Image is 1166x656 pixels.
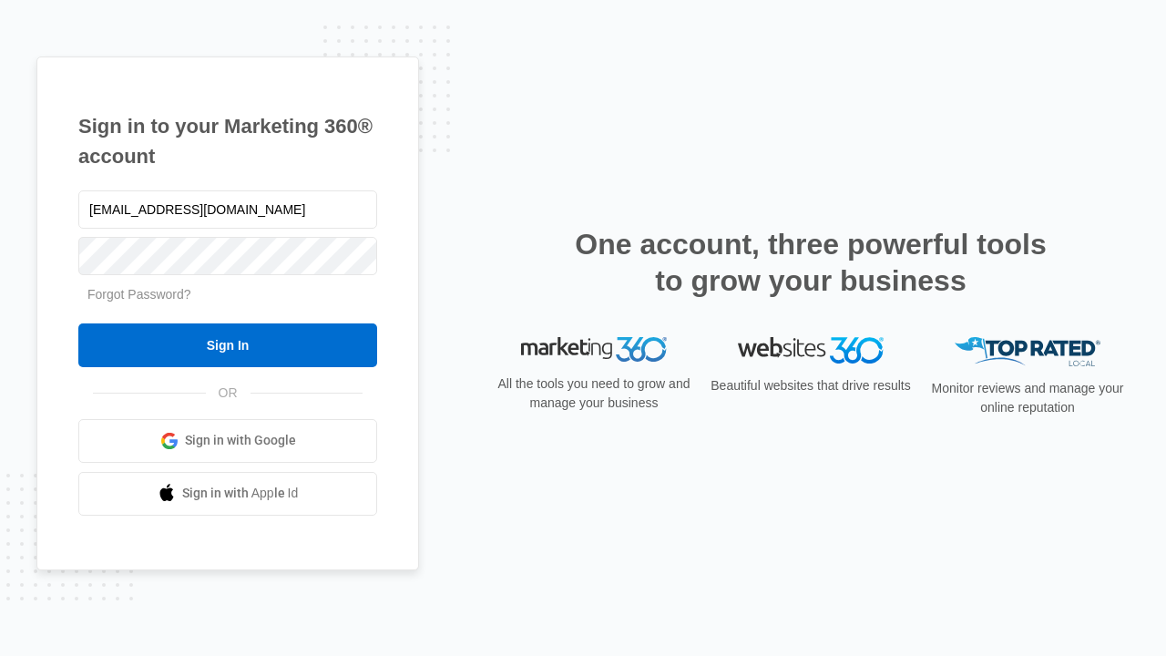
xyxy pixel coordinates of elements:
[78,111,377,171] h1: Sign in to your Marketing 360® account
[78,419,377,463] a: Sign in with Google
[87,287,191,302] a: Forgot Password?
[206,384,251,403] span: OR
[78,472,377,516] a: Sign in with Apple Id
[738,337,884,364] img: Websites 360
[569,226,1052,299] h2: One account, three powerful tools to grow your business
[521,337,667,363] img: Marketing 360
[185,431,296,450] span: Sign in with Google
[926,379,1130,417] p: Monitor reviews and manage your online reputation
[955,337,1100,367] img: Top Rated Local
[78,323,377,367] input: Sign In
[492,374,696,413] p: All the tools you need to grow and manage your business
[182,484,299,503] span: Sign in with Apple Id
[78,190,377,229] input: Email
[709,376,913,395] p: Beautiful websites that drive results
